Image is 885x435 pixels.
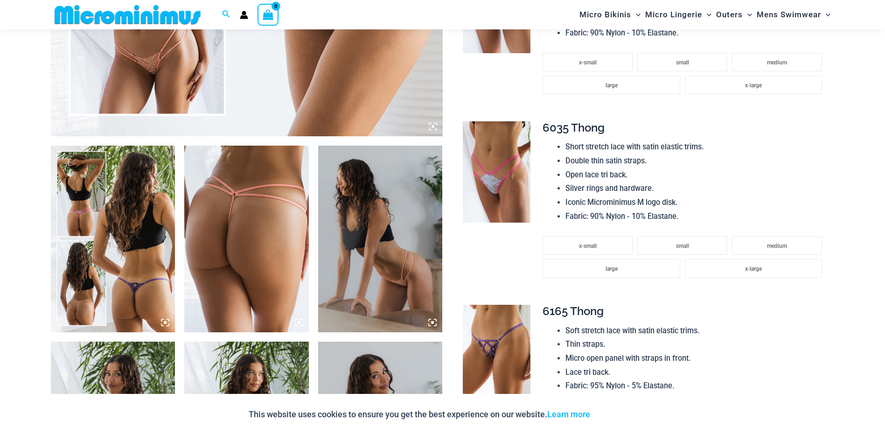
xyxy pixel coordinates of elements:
span: x-small [579,243,597,249]
span: Mens Swimwear [757,3,821,27]
span: large [606,266,618,272]
span: Menu Toggle [631,3,641,27]
li: Micro open panel with straps in front. [565,351,827,365]
button: Accept [597,403,637,426]
li: Lace tri back. [565,365,827,379]
span: Outers [716,3,743,27]
li: medium [732,53,822,71]
a: Account icon link [240,11,248,19]
a: OutersMenu ToggleMenu Toggle [714,3,754,27]
li: Open lace tri back. [565,168,827,182]
nav: Site Navigation [576,1,835,28]
span: medium [767,243,787,249]
a: Micro BikinisMenu ToggleMenu Toggle [577,3,643,27]
span: 6165 Thong [543,304,604,318]
li: x-small [543,53,633,71]
img: MM SHOP LOGO FLAT [51,4,204,25]
a: Micro LingerieMenu ToggleMenu Toggle [643,3,714,27]
p: This website uses cookies to ensure you get the best experience on our website. [249,407,590,421]
span: Menu Toggle [821,3,830,27]
li: Silver rings and hardware. [565,182,827,196]
li: Fabric: 90% Nylon - 10% Elastane. [565,26,827,40]
li: medium [732,236,822,255]
a: Mens SwimwearMenu ToggleMenu Toggle [754,3,833,27]
span: x-small [579,59,597,66]
a: View Shopping Cart, empty [258,4,279,25]
li: Double thin satin straps. [565,154,827,168]
span: medium [767,59,787,66]
img: Collection Pack b (5) [51,146,175,332]
span: small [676,243,689,249]
a: Search icon link [222,9,230,21]
span: x-large [745,266,762,272]
img: Savour Cotton Candy 6035 Thong [463,121,530,223]
li: Thin straps. [565,337,827,351]
li: x-small [543,236,633,255]
li: small [637,236,727,255]
span: 6035 Thong [543,121,605,134]
span: x-large [745,82,762,89]
li: x-large [685,259,822,278]
li: small [637,53,727,71]
span: Micro Lingerie [645,3,702,27]
a: Learn more [547,409,590,419]
li: x-large [685,76,822,94]
li: Fabric: 95% Nylon - 5% Elastane. [565,379,827,393]
li: Fabric: 90% Nylon - 10% Elastane. [565,210,827,224]
span: small [676,59,689,66]
span: Menu Toggle [702,3,711,27]
span: large [606,82,618,89]
li: large [543,76,680,94]
span: Menu Toggle [743,3,752,27]
li: large [543,259,680,278]
img: Sip Bellini 608 Micro Thong [318,146,443,332]
li: Short stretch lace with satin elastic trims. [565,140,827,154]
li: Iconic Microminimus M logo disk. [565,196,827,210]
img: Slay Lavender Martini 6165 Thong [463,305,530,407]
span: Micro Bikinis [579,3,631,27]
img: Sip Bellini 608 Micro Thong [184,146,309,332]
li: Soft stretch lace with satin elastic trims. [565,324,827,338]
